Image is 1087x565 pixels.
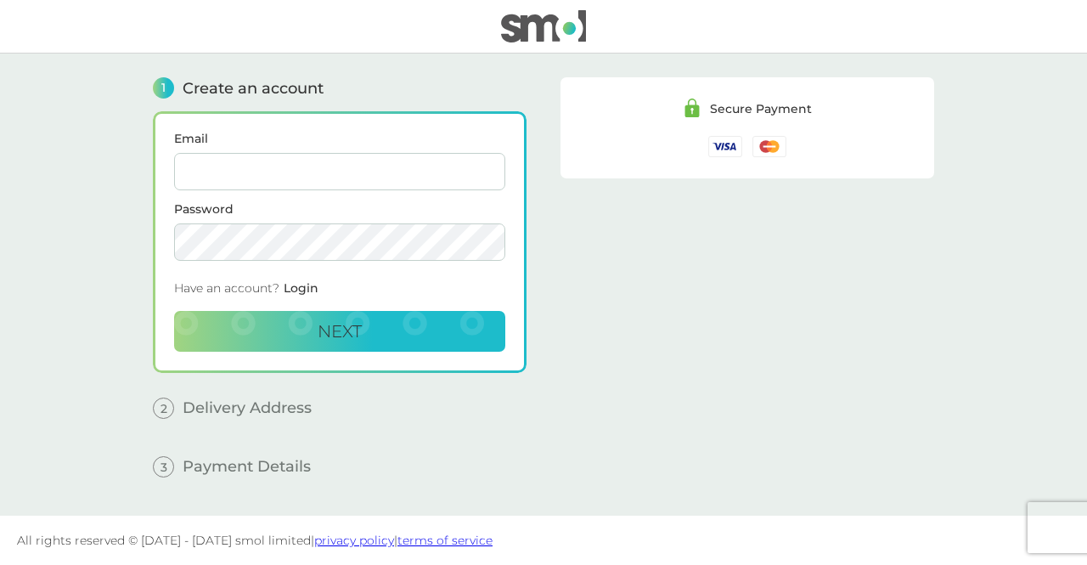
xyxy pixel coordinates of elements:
[183,459,311,474] span: Payment Details
[174,311,505,352] button: Next
[174,274,505,311] div: Have an account?
[174,203,505,215] label: Password
[501,10,586,42] img: smol
[710,103,812,115] div: Secure Payment
[708,136,742,157] img: /assets/icons/cards/visa.svg
[752,136,786,157] img: /assets/icons/cards/mastercard.svg
[183,400,312,415] span: Delivery Address
[153,77,174,99] span: 1
[318,321,362,342] span: Next
[314,533,394,548] a: privacy policy
[284,280,318,296] span: Login
[153,456,174,477] span: 3
[183,81,324,96] span: Create an account
[153,398,174,419] span: 2
[174,133,505,144] label: Email
[397,533,493,548] a: terms of service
